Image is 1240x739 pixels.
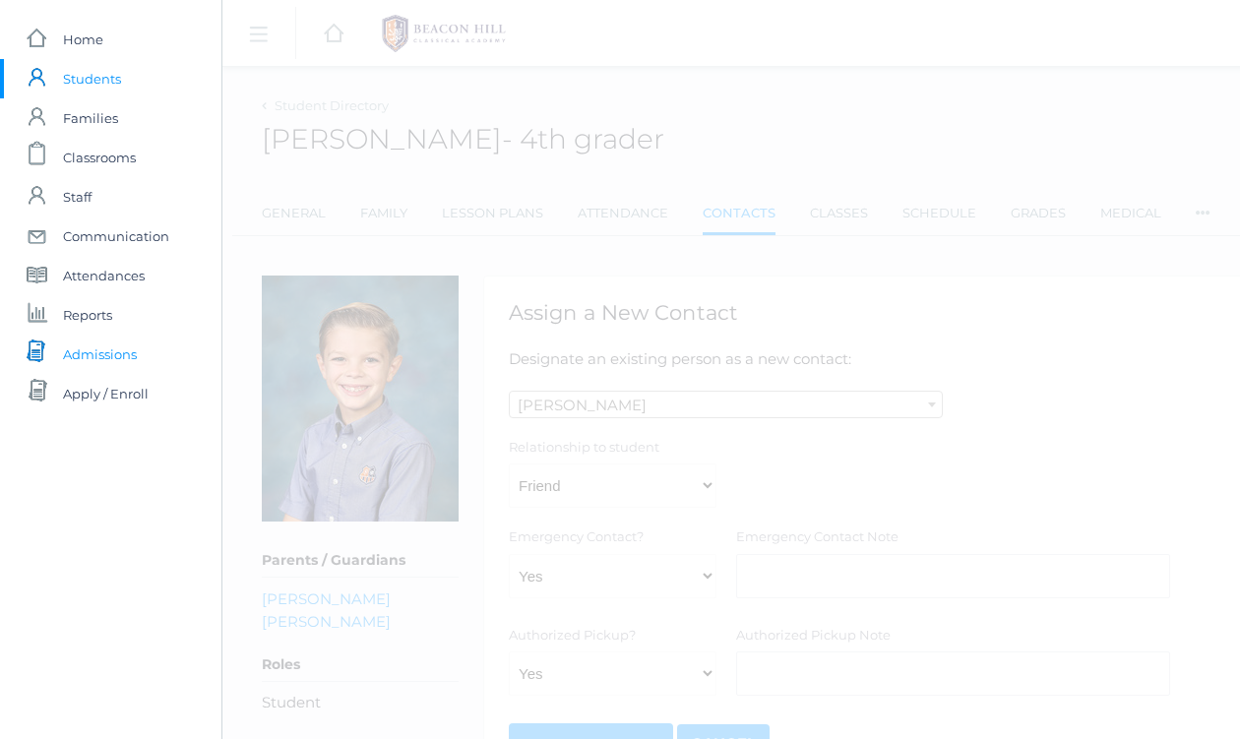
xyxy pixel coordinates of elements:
span: Admissions [63,335,137,374]
span: Students [63,59,121,98]
span: Staff [63,177,92,216]
span: Communication [63,216,169,256]
span: Attendances [63,256,145,295]
span: Reports [63,295,112,335]
span: Home [63,20,103,59]
span: Families [63,98,118,138]
span: Apply / Enroll [63,374,149,413]
span: Classrooms [63,138,136,177]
